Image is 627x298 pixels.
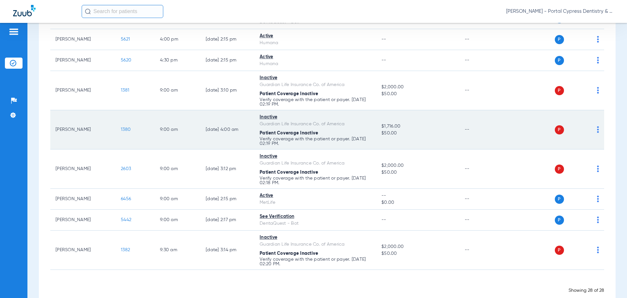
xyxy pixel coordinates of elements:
div: Active [260,54,371,61]
td: -- [459,29,504,50]
span: 5621 [121,37,130,42]
td: -- [459,210,504,231]
span: P [555,246,564,255]
div: Inactive [260,75,371,81]
span: P [555,125,564,134]
span: 6456 [121,197,131,201]
td: [PERSON_NAME] [50,29,116,50]
span: P [555,35,564,44]
span: 2603 [121,167,131,171]
span: -- [381,218,386,222]
span: P [555,56,564,65]
span: $50.00 [381,169,454,176]
span: P [555,86,564,95]
img: Zuub Logo [13,5,36,16]
td: -- [459,231,504,270]
div: Humana [260,61,371,67]
div: MetLife [260,199,371,206]
td: 9:00 AM [155,110,201,149]
td: -- [459,189,504,210]
div: Inactive [260,114,371,121]
span: $50.00 [381,250,454,257]
td: [DATE] 2:15 PM [201,50,254,71]
img: group-dot-blue.svg [597,57,599,63]
img: hamburger-icon [8,28,19,36]
input: Search for patients [82,5,163,18]
span: 5442 [121,218,131,222]
div: Active [260,33,371,40]
td: [DATE] 3:12 PM [201,149,254,189]
div: Guardian Life Insurance Co. of America [260,241,371,248]
div: See Verification [260,213,371,220]
p: Verify coverage with the patient or payer. [DATE] 02:19 PM. [260,97,371,107]
td: [DATE] 2:17 PM [201,210,254,231]
td: [DATE] 2:15 PM [201,29,254,50]
div: Guardian Life Insurance Co. of America [260,121,371,128]
span: $1,716.00 [381,123,454,130]
td: [DATE] 3:14 PM [201,231,254,270]
div: Inactive [260,234,371,241]
span: $2,000.00 [381,84,454,91]
span: $2,000.00 [381,243,454,250]
td: -- [459,71,504,110]
img: group-dot-blue.svg [597,247,599,253]
td: 4:30 PM [155,50,201,71]
div: Humana [260,40,371,46]
img: group-dot-blue.svg [597,87,599,94]
img: group-dot-blue.svg [597,126,599,133]
td: [DATE] 2:15 PM [201,189,254,210]
span: 5620 [121,58,131,62]
td: [PERSON_NAME] [50,71,116,110]
td: [PERSON_NAME] [50,210,116,231]
span: Patient Coverage Inactive [260,170,318,175]
span: $0.00 [381,199,454,206]
span: P [555,216,564,225]
img: group-dot-blue.svg [597,36,599,43]
div: Guardian Life Insurance Co. of America [260,81,371,88]
span: P [555,195,564,204]
span: $50.00 [381,130,454,137]
span: Patient Coverage Inactive [260,251,318,256]
span: Patient Coverage Inactive [260,92,318,96]
span: 1380 [121,127,131,132]
span: 1382 [121,248,130,252]
p: Verify coverage with the patient or payer. [DATE] 02:19 PM. [260,137,371,146]
span: -- [381,58,386,62]
td: 9:00 AM [155,189,201,210]
p: Verify coverage with the patient or payer. [DATE] 02:18 PM. [260,176,371,185]
span: P [555,165,564,174]
img: group-dot-blue.svg [597,166,599,172]
p: Verify coverage with the patient or payer. [DATE] 02:20 PM. [260,257,371,266]
td: [PERSON_NAME] [50,149,116,189]
iframe: Chat Widget [594,267,627,298]
span: -- [381,37,386,42]
span: 1381 [121,88,129,93]
img: group-dot-blue.svg [597,196,599,202]
span: -- [381,192,454,199]
span: $50.00 [381,91,454,97]
td: 4:00 PM [155,29,201,50]
img: group-dot-blue.svg [597,217,599,223]
td: 9:00 AM [155,149,201,189]
td: -- [459,149,504,189]
span: [PERSON_NAME] - Portal Cypress Dentistry & Orthodontics [506,8,614,15]
td: 9:00 AM [155,71,201,110]
span: Showing 28 of 28 [569,288,604,293]
span: Patient Coverage Inactive [260,131,318,135]
td: 9:30 AM [155,231,201,270]
td: [DATE] 4:00 AM [201,110,254,149]
div: Guardian Life Insurance Co. of America [260,160,371,167]
td: -- [459,110,504,149]
span: $2,000.00 [381,162,454,169]
td: [PERSON_NAME] [50,50,116,71]
div: Active [260,192,371,199]
td: 9:00 AM [155,210,201,231]
img: Search Icon [85,9,91,14]
div: DentaQuest - Bot [260,220,371,227]
td: [DATE] 3:10 PM [201,71,254,110]
div: Inactive [260,153,371,160]
td: [PERSON_NAME] [50,110,116,149]
td: -- [459,50,504,71]
td: [PERSON_NAME] [50,231,116,270]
